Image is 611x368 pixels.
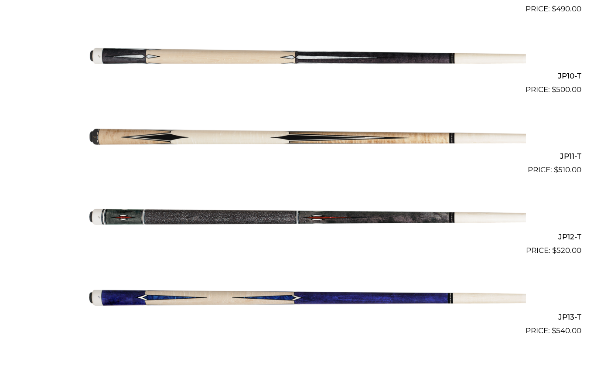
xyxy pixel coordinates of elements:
[552,246,556,255] span: $
[30,99,581,176] a: JP11-T $510.00
[30,68,581,84] h2: JP10-T
[85,99,526,172] img: JP11-T
[30,148,581,164] h2: JP11-T
[85,18,526,92] img: JP10-T
[552,326,556,335] span: $
[552,4,556,13] span: $
[554,165,558,174] span: $
[554,165,581,174] bdi: 510.00
[552,85,581,94] bdi: 500.00
[552,246,581,255] bdi: 520.00
[30,228,581,245] h2: JP12-T
[30,179,581,256] a: JP12-T $520.00
[30,260,581,337] a: JP13-T $540.00
[552,85,556,94] span: $
[85,179,526,252] img: JP12-T
[552,4,581,13] bdi: 490.00
[552,326,581,335] bdi: 540.00
[30,18,581,95] a: JP10-T $500.00
[30,309,581,325] h2: JP13-T
[85,260,526,333] img: JP13-T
